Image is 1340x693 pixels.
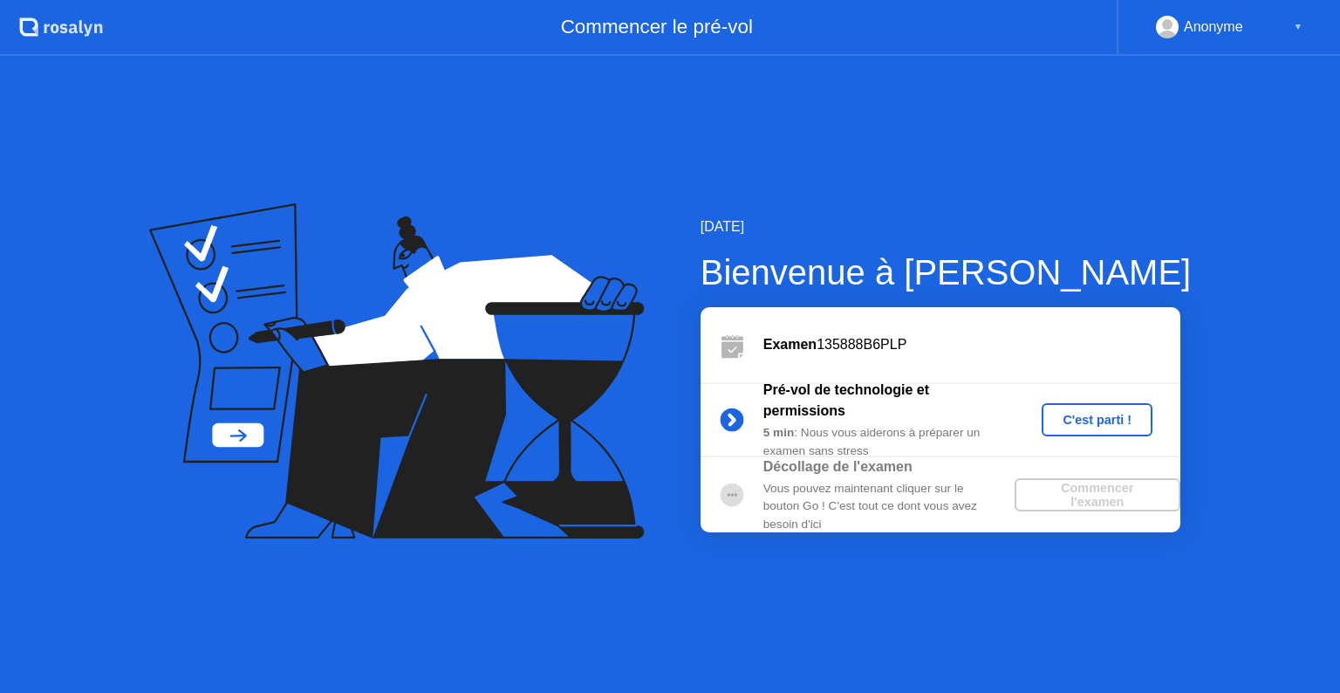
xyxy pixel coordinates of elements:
[1184,16,1243,38] div: Anonyme
[1022,481,1173,509] div: Commencer l'examen
[1042,403,1152,436] button: C'est parti !
[763,334,1180,355] div: 135888B6PLP
[763,459,913,474] b: Décollage de l'examen
[763,426,795,439] b: 5 min
[1294,16,1302,38] div: ▼
[763,382,929,418] b: Pré-vol de technologie et permissions
[701,216,1191,237] div: [DATE]
[1015,478,1180,511] button: Commencer l'examen
[701,246,1191,298] div: Bienvenue à [PERSON_NAME]
[763,480,1015,533] div: Vous pouvez maintenant cliquer sur le bouton Go ! C'est tout ce dont vous avez besoin d'ici
[763,337,817,352] b: Examen
[763,424,1015,460] div: : Nous vous aiderons à préparer un examen sans stress
[1049,413,1145,427] div: C'est parti !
